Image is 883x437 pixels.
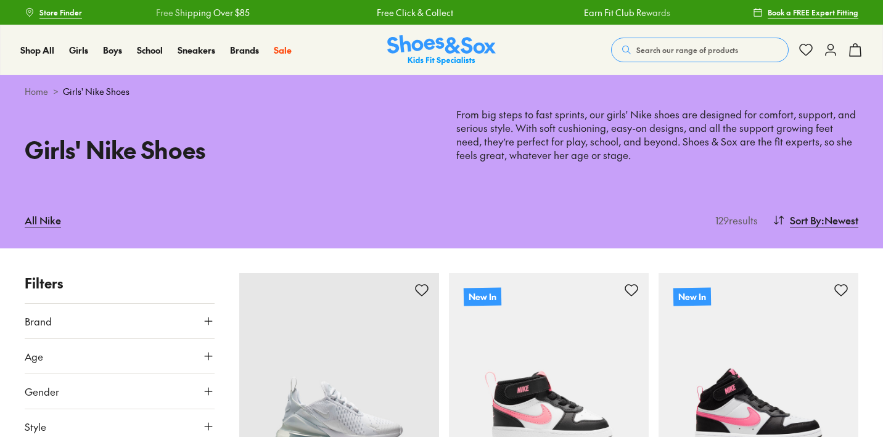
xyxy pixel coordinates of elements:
span: Boys [103,44,122,56]
span: School [137,44,163,56]
span: Sale [274,44,292,56]
a: Free Click & Collect [372,6,448,19]
button: Gender [25,374,215,409]
span: Book a FREE Expert Fitting [768,7,858,18]
a: Sale [274,44,292,57]
a: Sneakers [178,44,215,57]
a: Brands [230,44,259,57]
img: SNS_Logo_Responsive.svg [387,35,496,65]
p: 129 results [710,213,758,227]
a: Earn Fit Club Rewards [579,6,665,19]
span: Brand [25,314,52,329]
button: Sort By:Newest [773,206,858,234]
span: Sneakers [178,44,215,56]
p: New In [673,287,711,306]
a: Shoes & Sox [387,35,496,65]
p: New In [464,287,501,306]
span: Shop All [20,44,54,56]
p: From big steps to fast sprints, our girls' Nike shoes are designed for comfort, support, and seri... [456,108,858,162]
a: Home [25,85,48,98]
a: All Nike [25,206,61,234]
a: Boys [103,44,122,57]
div: > [25,85,858,98]
span: Girls [69,44,88,56]
span: Sort By [790,213,821,227]
a: Free Shipping Over $85 [151,6,245,19]
a: Book a FREE Expert Fitting [753,1,858,23]
span: Search our range of products [636,44,738,55]
a: Shop All [20,44,54,57]
span: Age [25,349,43,364]
span: Brands [230,44,259,56]
a: Store Finder [25,1,82,23]
span: Style [25,419,46,434]
button: Age [25,339,215,374]
a: Girls [69,44,88,57]
span: : Newest [821,213,858,227]
p: Filters [25,273,215,293]
h1: Girls' Nike Shoes [25,132,427,167]
button: Brand [25,304,215,338]
span: Gender [25,384,59,399]
span: Store Finder [39,7,82,18]
span: Girls' Nike Shoes [63,85,129,98]
a: School [137,44,163,57]
button: Search our range of products [611,38,789,62]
